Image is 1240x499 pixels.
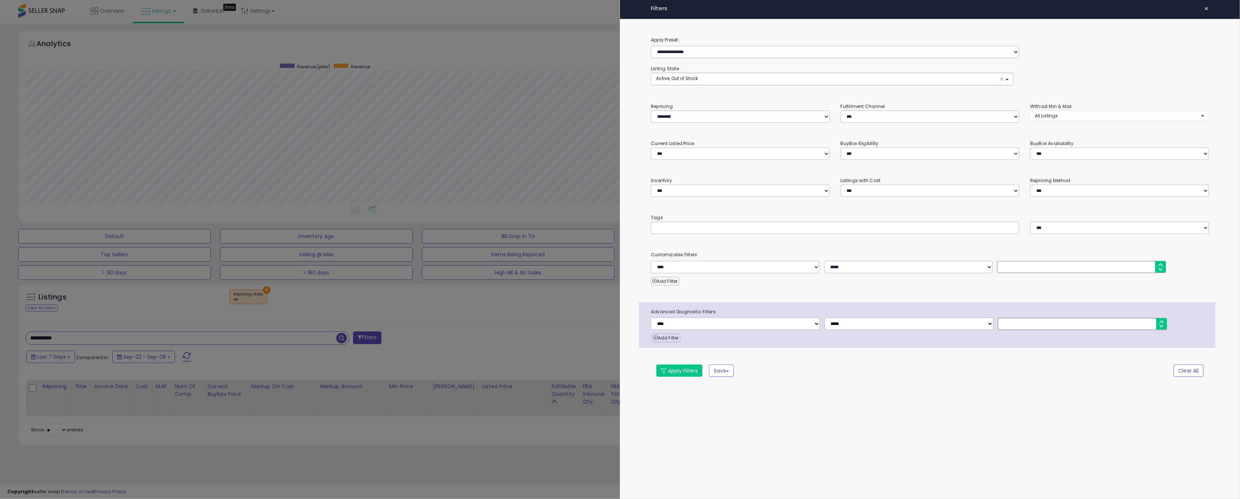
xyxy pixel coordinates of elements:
[645,308,1216,316] span: Advanced Diagnostic Filters
[651,140,694,146] small: Current Listed Price
[1030,177,1071,184] small: Repricing Method
[1000,75,1004,83] span: ×
[656,365,703,377] button: Apply Filters
[651,65,679,72] small: Listing State
[841,103,885,109] small: Fulfillment Channel
[656,75,698,81] span: Active, Out of Stock
[709,365,734,377] button: Save
[1204,4,1209,14] span: ×
[651,277,679,286] button: Add Filter
[1174,365,1204,377] button: Clear All
[651,5,1209,12] h4: Filters
[1030,110,1209,121] button: All Listings
[841,177,881,184] small: Listings with Cost
[651,177,672,184] small: Inventory
[645,214,1215,222] small: Tags
[1030,103,1072,109] small: Without Min & Max
[652,334,680,342] button: Add Filter
[1035,113,1058,119] span: All Listings
[645,36,1215,44] label: Apply Preset:
[841,140,879,146] small: BuyBox Eligibility
[1030,140,1073,146] small: BuyBox Availability
[651,73,1013,85] button: Active, Out of Stock ×
[1201,4,1212,14] button: ×
[645,251,1215,259] small: Customizable Filters
[651,103,673,109] small: Repricing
